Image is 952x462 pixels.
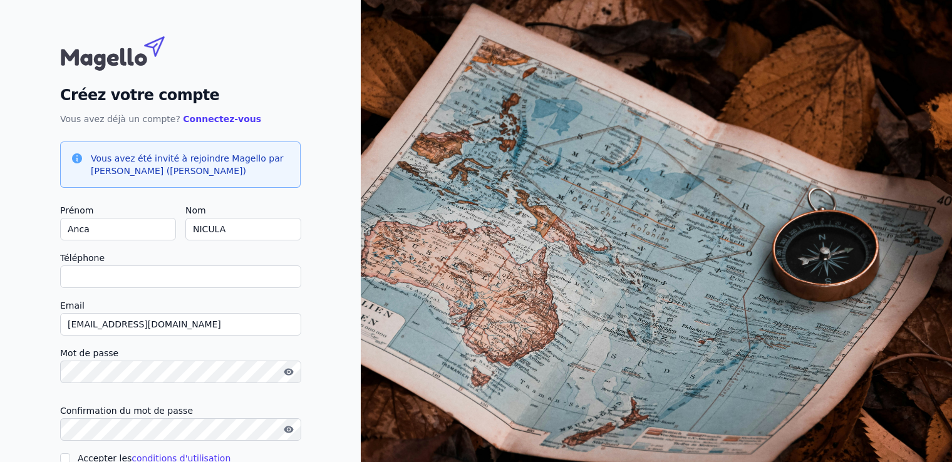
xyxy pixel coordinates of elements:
[91,152,290,177] h3: Vous avez été invité à rejoindre Magello par [PERSON_NAME] ([PERSON_NAME])
[60,403,301,418] label: Confirmation du mot de passe
[185,203,301,218] label: Nom
[60,111,301,126] p: Vous avez déjà un compte?
[60,346,301,361] label: Mot de passe
[60,250,301,265] label: Téléphone
[183,114,261,124] a: Connectez-vous
[60,203,175,218] label: Prénom
[60,30,192,74] img: Magello
[60,298,301,313] label: Email
[60,84,301,106] h2: Créez votre compte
